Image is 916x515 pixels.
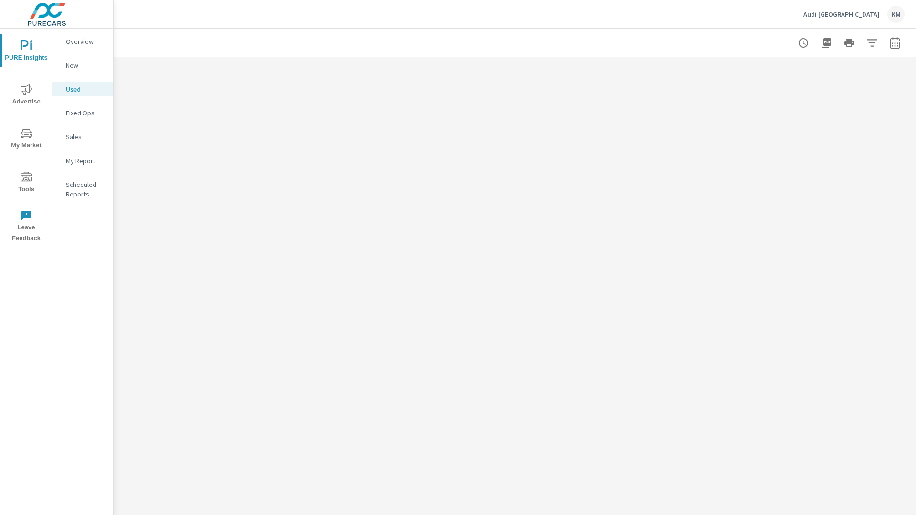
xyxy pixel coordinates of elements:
div: My Report [52,154,113,168]
button: Apply Filters [863,33,882,52]
button: Select Date Range [885,33,905,52]
p: My Report [66,156,105,165]
button: "Export Report to PDF" [817,33,836,52]
span: Advertise [3,84,49,107]
div: KM [887,6,905,23]
button: Print Report [840,33,859,52]
div: nav menu [0,29,52,248]
div: New [52,58,113,72]
p: Audi [GEOGRAPHIC_DATA] [803,10,880,19]
div: Overview [52,34,113,49]
div: Sales [52,130,113,144]
p: New [66,61,105,70]
p: Sales [66,132,105,142]
p: Fixed Ops [66,108,105,118]
div: Used [52,82,113,96]
span: PURE Insights [3,40,49,63]
span: My Market [3,128,49,151]
p: Used [66,84,105,94]
p: Scheduled Reports [66,180,105,199]
div: Scheduled Reports [52,177,113,201]
span: Tools [3,172,49,195]
span: Leave Feedback [3,210,49,244]
div: Fixed Ops [52,106,113,120]
p: Overview [66,37,105,46]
